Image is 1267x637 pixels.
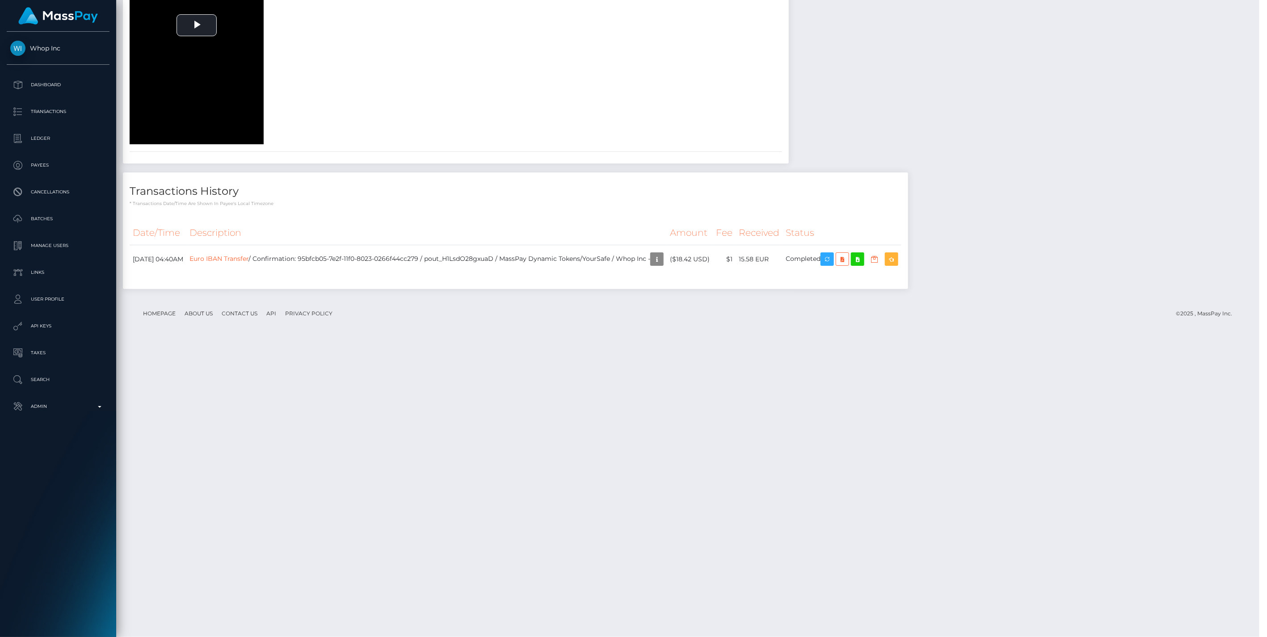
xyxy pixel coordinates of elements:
[10,78,106,92] p: Dashboard
[7,44,109,52] span: Whop Inc
[10,346,106,360] p: Taxes
[10,105,106,118] p: Transactions
[10,212,106,226] p: Batches
[10,400,106,413] p: Admin
[10,159,106,172] p: Payees
[10,373,106,386] p: Search
[10,239,106,252] p: Manage Users
[10,132,106,145] p: Ledger
[10,266,106,279] p: Links
[10,319,106,333] p: API Keys
[10,185,106,199] p: Cancellations
[10,41,25,56] img: Whop Inc
[18,7,98,25] img: MassPay Logo
[10,293,106,306] p: User Profile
